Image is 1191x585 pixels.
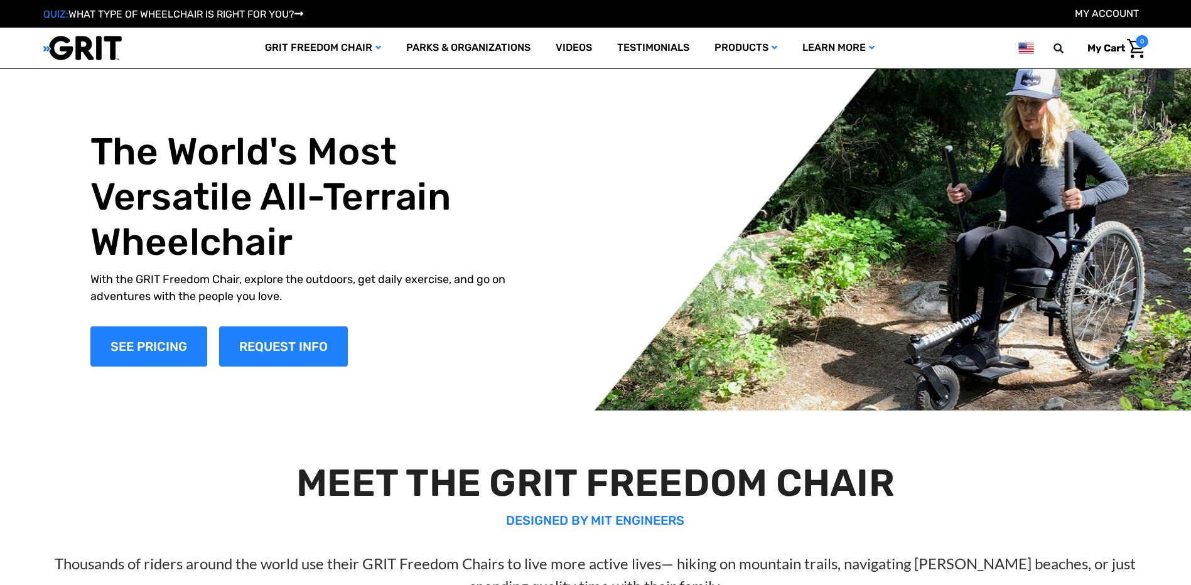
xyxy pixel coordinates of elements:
a: Shop Now [90,326,207,367]
img: us.png [1018,40,1033,56]
img: Cart [1127,39,1145,58]
p: With the GRIT Freedom Chair, explore the outdoors, get daily exercise, and go on adventures with ... [90,271,534,305]
h1: The World's Most Versatile All-Terrain Wheelchair [90,129,534,265]
a: Parks & Organizations [394,28,543,68]
input: Search [1059,35,1078,62]
a: GRIT Freedom Chair [252,28,394,68]
span: QUIZ: [43,8,68,20]
a: Cart with 0 items [1078,35,1148,62]
a: Slide number 1, Request Information [219,326,348,367]
span: 0 [1136,35,1148,48]
h2: MEET THE GRIT FREEDOM CHAIR [30,461,1161,506]
span: My Cart [1087,42,1125,54]
a: Learn More [790,28,887,68]
a: Products [702,28,790,68]
img: GRIT All-Terrain Wheelchair and Mobility Equipment [43,35,122,61]
a: Videos [543,28,605,68]
p: DESIGNED BY MIT ENGINEERS [30,511,1161,530]
a: Account [1075,8,1139,19]
a: QUIZ:WHAT TYPE OF WHEELCHAIR IS RIGHT FOR YOU? [43,8,303,20]
a: Testimonials [605,28,702,68]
